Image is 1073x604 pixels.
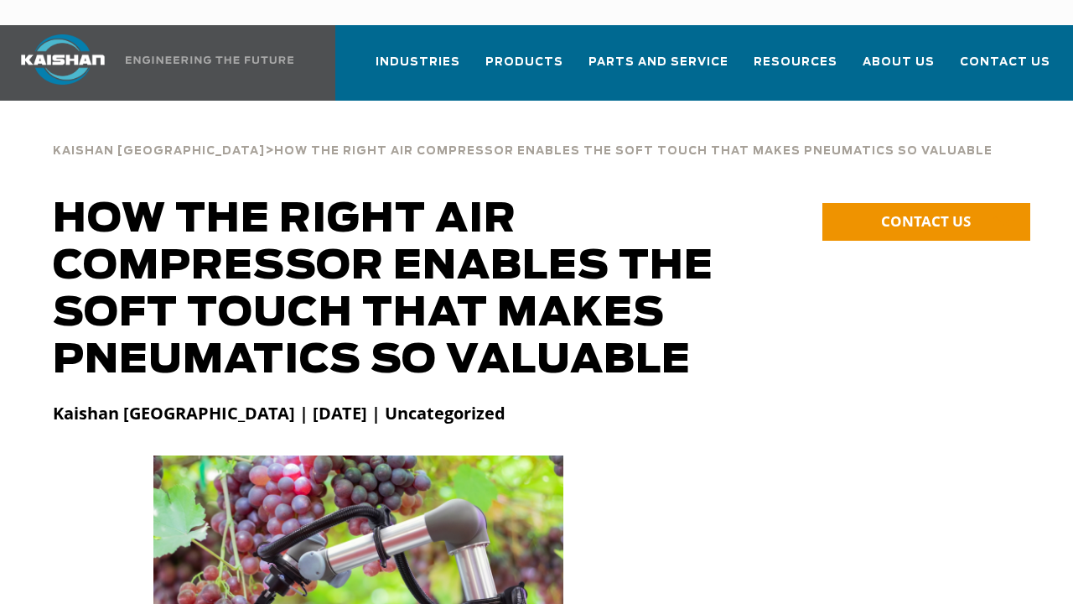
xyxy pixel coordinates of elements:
a: Parts and Service [588,40,728,97]
span: Products [485,53,563,72]
a: How the Right Air Compressor Enables the Soft Touch that Makes Pneumatics So Valuable [274,143,993,158]
span: Contact Us [960,53,1050,72]
a: CONTACT US [822,203,1030,241]
strong: Kaishan [GEOGRAPHIC_DATA] | [DATE] | Uncategorized [53,402,505,424]
span: Kaishan [GEOGRAPHIC_DATA] [53,146,265,157]
span: Parts and Service [588,53,728,72]
span: CONTACT US [881,211,971,231]
span: About Us [863,53,935,72]
div: > [53,126,993,164]
span: Resources [754,53,837,72]
a: Resources [754,40,837,97]
h1: How the Right Air Compressor Enables the Soft Touch that Makes Pneumatics So Valuable [53,196,773,384]
a: About Us [863,40,935,97]
span: Industries [376,53,460,72]
a: Kaishan [GEOGRAPHIC_DATA] [53,143,265,158]
span: How the Right Air Compressor Enables the Soft Touch that Makes Pneumatics So Valuable [274,146,993,157]
a: Industries [376,40,460,97]
img: Engineering the future [126,56,293,64]
a: Contact Us [960,40,1050,97]
a: Products [485,40,563,97]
